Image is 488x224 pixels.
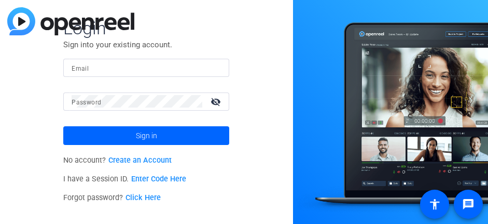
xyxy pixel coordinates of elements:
[136,123,157,149] span: Sign in
[72,61,221,74] input: Enter Email Address
[72,99,101,106] mat-label: Password
[204,94,229,109] mat-icon: visibility_off
[72,65,89,72] mat-label: Email
[131,175,186,183] a: Enter Code Here
[63,39,229,50] p: Sign into your existing account.
[126,193,161,202] a: Click Here
[63,156,172,165] span: No account?
[428,198,441,210] mat-icon: accessibility
[63,17,229,39] span: Login
[7,7,134,35] img: blue-gradient.svg
[63,193,161,202] span: Forgot password?
[63,126,229,145] button: Sign in
[462,198,475,210] mat-icon: message
[63,175,186,183] span: I have a Session ID.
[108,156,172,165] a: Create an Account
